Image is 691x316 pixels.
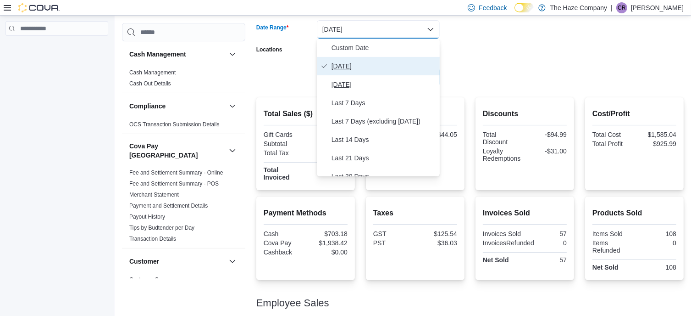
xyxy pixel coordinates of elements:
[332,134,436,145] span: Last 14 Days
[129,214,165,220] a: Payout History
[538,239,567,247] div: 0
[129,225,194,231] a: Tips by Budtender per Day
[526,147,567,155] div: -$31.00
[317,20,440,39] button: [DATE]
[129,121,220,128] a: OCS Transaction Submission Details
[227,145,238,156] button: Cova Pay [GEOGRAPHIC_DATA]
[373,230,414,237] div: GST
[129,181,219,187] a: Fee and Settlement Summary - POS
[307,166,348,174] div: $2,641.60
[129,141,225,160] button: Cova Pay [GEOGRAPHIC_DATA]
[264,166,290,181] strong: Total Invoiced
[129,257,225,266] button: Customer
[332,61,436,72] span: [DATE]
[526,256,567,264] div: 57
[483,230,523,237] div: Invoices Sold
[307,239,348,247] div: $1,938.42
[122,274,245,289] div: Customer
[129,257,159,266] h3: Customer
[18,3,60,12] img: Cova
[373,208,457,219] h2: Taxes
[636,140,676,147] div: $925.99
[307,248,348,256] div: $0.00
[332,97,436,108] span: Last 7 Days
[129,192,179,198] a: Merchant Statement
[417,230,457,237] div: $125.54
[332,79,436,90] span: [DATE]
[307,230,348,237] div: $703.18
[332,171,436,182] span: Last 30 Days
[129,80,171,87] a: Cash Out Details
[264,131,304,138] div: Gift Cards
[307,131,348,138] div: $0.00
[264,230,304,237] div: Cash
[129,169,223,176] a: Fee and Settlement Summary - Online
[332,152,436,164] span: Last 21 Days
[129,69,176,76] a: Cash Management
[332,116,436,127] span: Last 7 Days (excluding [DATE])
[592,208,676,219] h2: Products Sold
[122,119,245,134] div: Compliance
[264,208,348,219] h2: Payment Methods
[129,203,208,209] a: Payment and Settlement Details
[256,298,329,309] h3: Employee Sales
[636,239,676,247] div: 0
[514,3,534,12] input: Dark Mode
[227,101,238,112] button: Compliance
[636,131,676,138] div: $1,585.04
[129,102,225,111] button: Compliance
[592,108,676,119] h2: Cost/Profit
[307,149,348,157] div: $161.57
[483,239,534,247] div: InvoicesRefunded
[122,67,245,93] div: Cash Management
[611,2,613,13] p: |
[264,239,304,247] div: Cova Pay
[483,147,523,162] div: Loyalty Redemptions
[129,235,176,243] span: Transaction Details
[592,230,633,237] div: Items Sold
[122,167,245,248] div: Cova Pay [GEOGRAPHIC_DATA]
[483,108,567,119] h2: Discounts
[6,38,108,60] nav: Complex example
[373,239,414,247] div: PST
[616,2,627,13] div: Cindy Russell
[129,276,171,283] a: Customer Queue
[264,108,348,119] h2: Total Sales ($)
[592,131,633,138] div: Total Cost
[483,208,567,219] h2: Invoices Sold
[417,131,457,138] div: $44.05
[264,140,304,147] div: Subtotal
[526,230,567,237] div: 57
[550,2,608,13] p: The Haze Company
[592,140,633,147] div: Total Profit
[631,2,684,13] p: [PERSON_NAME]
[129,50,225,59] button: Cash Management
[317,39,440,176] div: Select listbox
[129,102,166,111] h3: Compliance
[129,50,186,59] h3: Cash Management
[636,264,676,271] div: 108
[483,256,509,264] strong: Net Sold
[256,24,289,31] label: Date Range
[227,49,238,60] button: Cash Management
[417,239,457,247] div: $36.03
[479,3,507,12] span: Feedback
[483,131,523,146] div: Total Discount
[227,256,238,267] button: Customer
[264,149,304,157] div: Total Tax
[636,230,676,237] div: 108
[256,46,282,53] label: Locations
[592,264,619,271] strong: Net Sold
[307,140,348,147] div: $2,511.03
